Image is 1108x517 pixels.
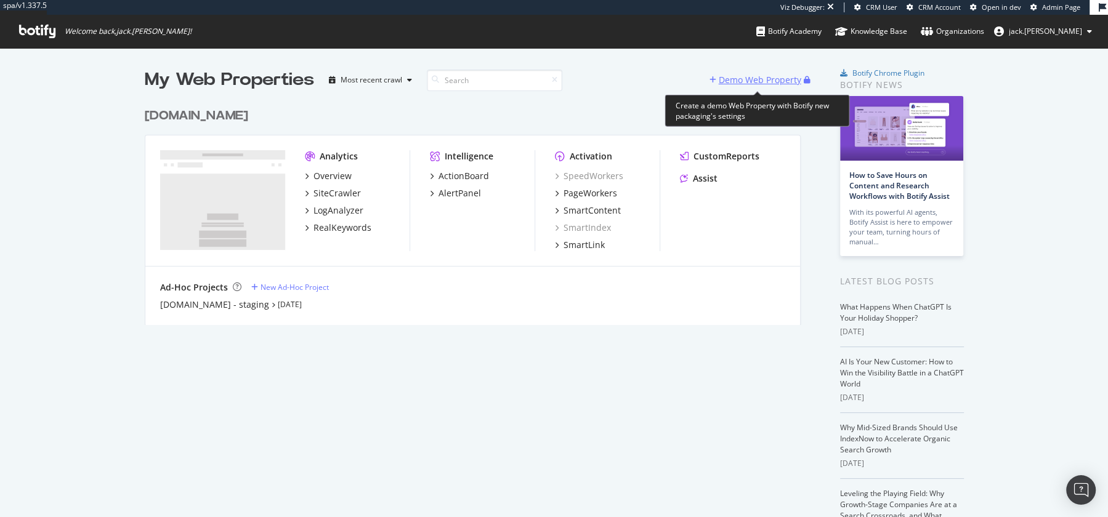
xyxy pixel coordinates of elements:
input: Search [427,70,562,91]
div: LogAnalyzer [313,204,363,217]
div: Overview [313,170,352,182]
a: How to Save Hours on Content and Research Workflows with Botify Assist [849,170,950,201]
span: CRM Account [918,2,961,12]
div: Intelligence [445,150,493,162]
div: Analytics [320,150,358,162]
a: SmartContent [555,204,621,217]
span: Admin Page [1042,2,1080,12]
a: [DOMAIN_NAME] [145,107,253,125]
div: Open Intercom Messenger [1066,475,1096,505]
a: LogAnalyzer [305,204,363,217]
div: New Ad-Hoc Project [261,282,329,292]
div: Assist [693,172,718,185]
span: Welcome back, jack.[PERSON_NAME] ! [65,26,192,36]
div: Ad-Hoc Projects [160,281,228,294]
div: AlertPanel [439,187,481,199]
img: How to Save Hours on Content and Research Workflows with Botify Assist [840,96,963,161]
div: Latest Blog Posts [840,275,964,288]
div: Demo Web Property [719,74,801,86]
div: Botify Academy [756,25,822,38]
span: Open in dev [982,2,1021,12]
button: Most recent crawl [324,70,417,90]
a: CRM Account [907,2,961,12]
div: [DATE] [840,458,964,469]
a: AlertPanel [430,187,481,199]
a: Why Mid-Sized Brands Should Use IndexNow to Accelerate Organic Search Growth [840,422,958,455]
img: www.thewhitecompany.com [160,150,285,250]
div: Botify Chrome Plugin [852,68,924,78]
a: ActionBoard [430,170,489,182]
button: Demo Web Property [710,70,804,90]
a: SmartIndex [555,222,611,234]
a: SiteCrawler [305,187,361,199]
a: Botify Academy [756,15,822,48]
a: Knowledge Base [835,15,907,48]
a: [DATE] [278,299,302,310]
a: Assist [680,172,718,185]
a: Organizations [921,15,984,48]
div: My Web Properties [145,68,314,92]
a: CRM User [854,2,897,12]
span: jack.barnett [1009,26,1082,36]
a: SpeedWorkers [555,170,623,182]
a: What Happens When ChatGPT Is Your Holiday Shopper? [840,302,952,323]
div: [DATE] [840,326,964,337]
a: PageWorkers [555,187,617,199]
div: Knowledge Base [835,25,907,38]
div: SmartContent [564,204,621,217]
a: [DOMAIN_NAME] - staging [160,299,269,311]
div: RealKeywords [313,222,371,234]
a: New Ad-Hoc Project [251,282,329,292]
div: SiteCrawler [313,187,361,199]
div: Viz Debugger: [780,2,825,12]
div: Activation [570,150,612,162]
a: AI Is Your New Customer: How to Win the Visibility Battle in a ChatGPT World [840,356,964,389]
div: CustomReports [694,150,759,162]
a: RealKeywords [305,222,371,234]
div: Organizations [921,25,984,38]
div: Botify news [840,78,964,92]
div: Create a demo Web Property with Botify new packaging's settings [665,95,849,127]
span: CRM User [866,2,897,12]
a: Admin Page [1030,2,1080,12]
div: grid [145,92,811,325]
div: [DOMAIN_NAME] [145,107,248,125]
div: [DATE] [840,392,964,403]
a: Demo Web Property [710,74,804,85]
a: Open in dev [970,2,1021,12]
button: jack.[PERSON_NAME] [984,22,1102,41]
div: With its powerful AI agents, Botify Assist is here to empower your team, turning hours of manual… [849,207,954,247]
div: Most recent crawl [341,76,402,84]
a: SmartLink [555,239,605,251]
a: Overview [305,170,352,182]
a: CustomReports [680,150,759,162]
div: SmartLink [564,239,605,251]
a: Botify Chrome Plugin [840,68,924,78]
div: PageWorkers [564,187,617,199]
div: ActionBoard [439,170,489,182]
